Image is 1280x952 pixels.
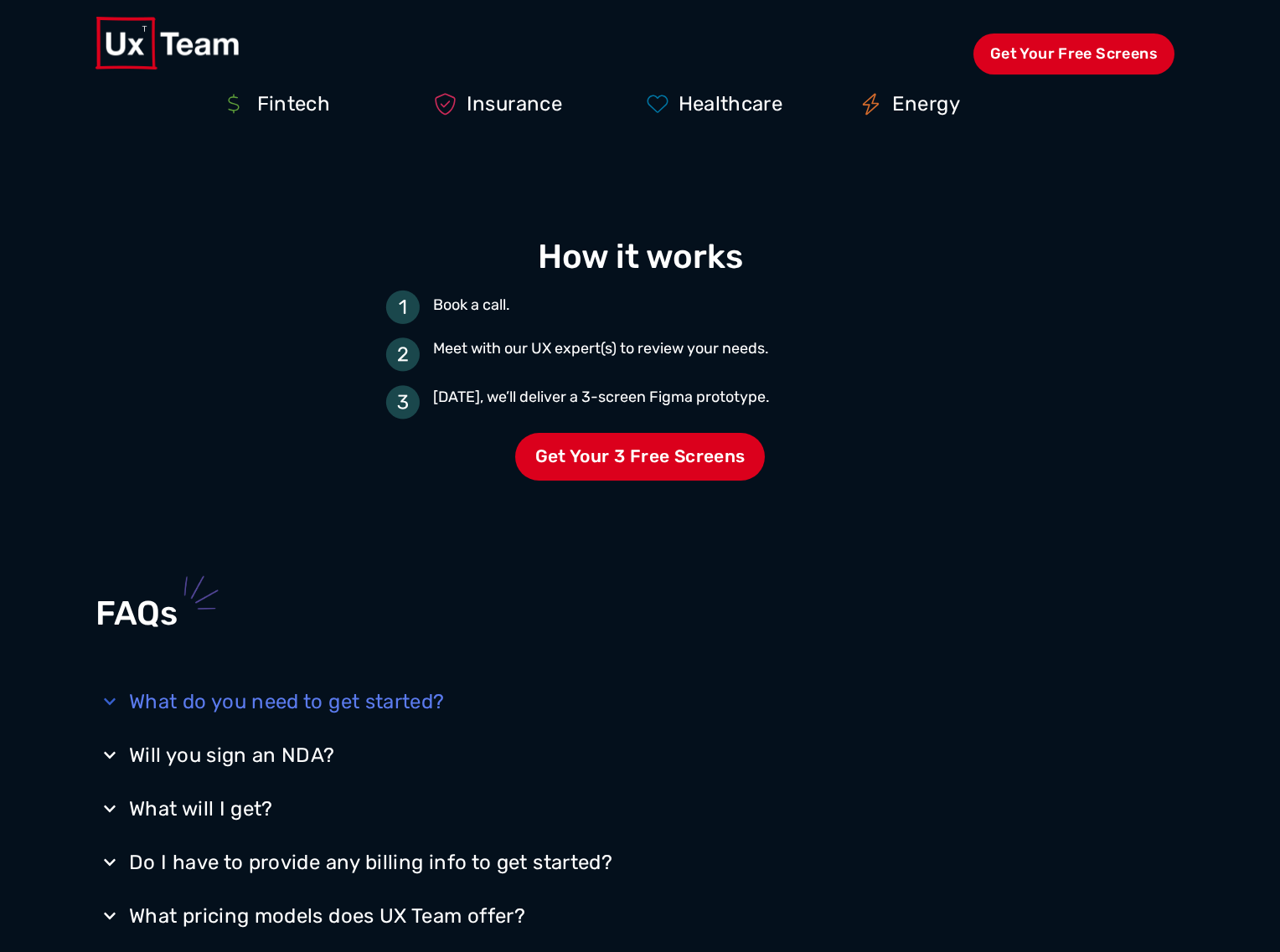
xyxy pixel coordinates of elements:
[515,433,766,481] span: Get Your 3 Free Screens
[888,90,960,117] span: Energy
[674,90,783,117] span: Healthcare
[129,742,335,769] div: Will you sign an NDA?
[95,841,1185,884] summary: Do I have to provide any billing info to get started?
[95,787,1185,831] summary: What will I get?
[433,339,939,358] p: Meet with our UX expert(s) to review your needs.
[462,90,562,117] span: Insurance
[129,903,525,929] div: What pricing models does UX Team offer?
[1196,872,1280,952] iframe: Chat Widget
[538,238,743,276] h2: How it works
[433,388,939,406] p: [DATE], we’ll deliver a 3-screen Figma prototype.
[95,680,1185,723] summary: What do you need to get started?
[129,795,273,822] div: What will I get?
[129,849,612,876] div: Do I have to provide any billing info to get started?
[129,688,445,715] div: What do you need to get started?
[95,594,1185,633] h2: FAQs
[253,90,331,117] span: Fintech
[95,894,1185,938] summary: What pricing models does UX Team offer?
[95,733,1185,777] summary: Will you sign an NDA?
[433,300,939,311] p: Book a call.
[973,33,1174,75] span: Get Your Free Screens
